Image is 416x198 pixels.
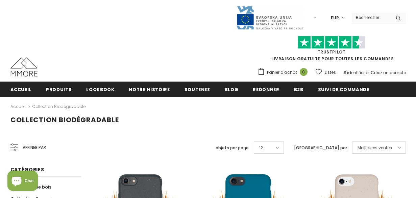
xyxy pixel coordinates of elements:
[10,166,44,173] span: Catégories
[10,86,32,93] span: Accueil
[318,49,346,55] a: TrustPilot
[294,145,347,151] label: [GEOGRAPHIC_DATA] par
[185,82,210,97] a: soutenez
[318,82,369,97] a: Suivi de commande
[23,144,46,151] span: Affiner par
[10,58,38,76] img: Cas MMORE
[371,70,406,75] a: Créez un compte
[86,86,114,93] span: Lookbook
[129,82,170,97] a: Notre histoire
[86,82,114,97] a: Lookbook
[267,69,297,76] span: Panier d'achat
[10,82,32,97] a: Accueil
[236,15,304,20] a: Javni Razpis
[258,39,406,62] span: LIVRAISON GRATUITE POUR TOUTES LES COMMANDES
[300,68,308,76] span: 0
[225,82,239,97] a: Blog
[344,70,365,75] a: S'identifier
[185,86,210,93] span: soutenez
[352,13,391,22] input: Search Site
[298,36,365,49] img: Faites confiance aux étoiles pilotes
[318,86,369,93] span: Suivi de commande
[294,86,303,93] span: B2B
[5,171,40,193] inbox-online-store-chat: Shopify online store chat
[325,69,336,76] span: Listes
[46,82,72,97] a: Produits
[129,86,170,93] span: Notre histoire
[316,66,336,78] a: Listes
[10,115,119,125] span: Collection biodégradable
[32,104,85,109] a: Collection biodégradable
[216,145,249,151] label: objets par page
[366,70,370,75] span: or
[331,15,339,21] span: EUR
[225,86,239,93] span: Blog
[294,82,303,97] a: B2B
[259,145,263,151] span: 12
[236,5,304,30] img: Javni Razpis
[10,103,26,111] a: Accueil
[253,86,279,93] span: Redonner
[358,145,392,151] span: Meilleures ventes
[258,67,311,78] a: Panier d'achat 0
[253,82,279,97] a: Redonner
[46,86,72,93] span: Produits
